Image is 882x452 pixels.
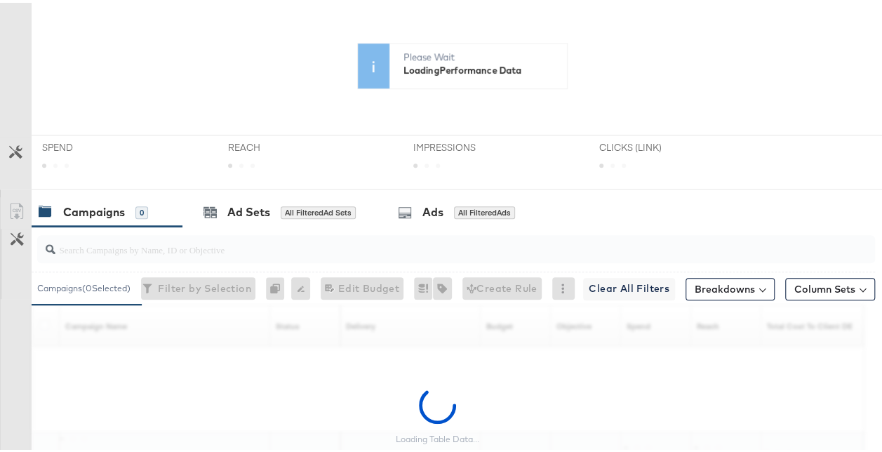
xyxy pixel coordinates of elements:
div: Ads [422,201,443,218]
button: Clear All Filters [583,275,675,298]
input: Search Campaigns by Name, ID or Objective [55,227,802,255]
div: Campaigns ( 0 Selected) [37,279,131,292]
div: 0 [266,274,291,297]
div: Loading Table Data... [396,431,479,442]
div: All Filtered Ad Sets [281,204,356,216]
div: Ad Sets [227,201,270,218]
button: Breakdowns [686,275,775,298]
button: Column Sets [785,275,875,298]
div: 0 [135,204,148,216]
span: Clear All Filters [589,277,669,295]
div: All Filtered Ads [454,204,515,216]
div: Campaigns [63,201,125,218]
